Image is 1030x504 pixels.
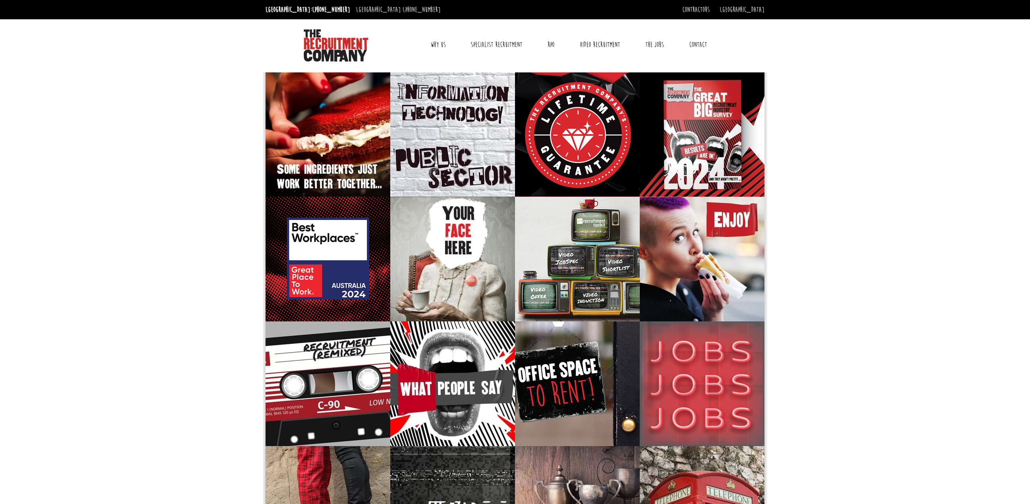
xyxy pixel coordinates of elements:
[354,3,443,16] li: [GEOGRAPHIC_DATA]:
[264,3,352,16] li: [GEOGRAPHIC_DATA]:
[720,5,764,14] a: [GEOGRAPHIC_DATA]
[639,35,670,55] a: The Jobs
[304,29,368,62] img: The Recruitment Company
[312,5,350,14] a: [PHONE_NUMBER]
[424,35,452,55] a: Why Us
[683,35,713,55] a: Contact
[574,35,626,55] a: Video Recruitment
[682,5,710,14] a: Contractors
[542,35,560,55] a: RPO
[403,5,441,14] a: [PHONE_NUMBER]
[465,35,528,55] a: Specialist Recruitment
